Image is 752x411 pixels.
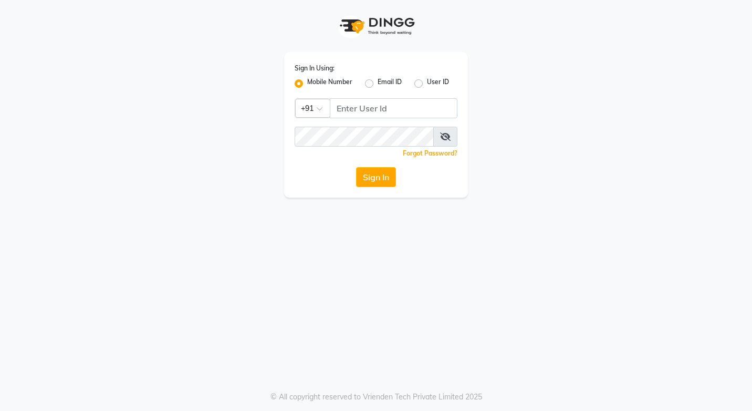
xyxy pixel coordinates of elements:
button: Sign In [356,167,396,187]
label: Email ID [378,77,402,90]
input: Username [330,98,457,118]
img: logo1.svg [334,11,418,42]
a: Forgot Password? [403,149,457,157]
label: User ID [427,77,449,90]
input: Username [295,127,434,147]
label: Sign In Using: [295,64,335,73]
label: Mobile Number [307,77,352,90]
